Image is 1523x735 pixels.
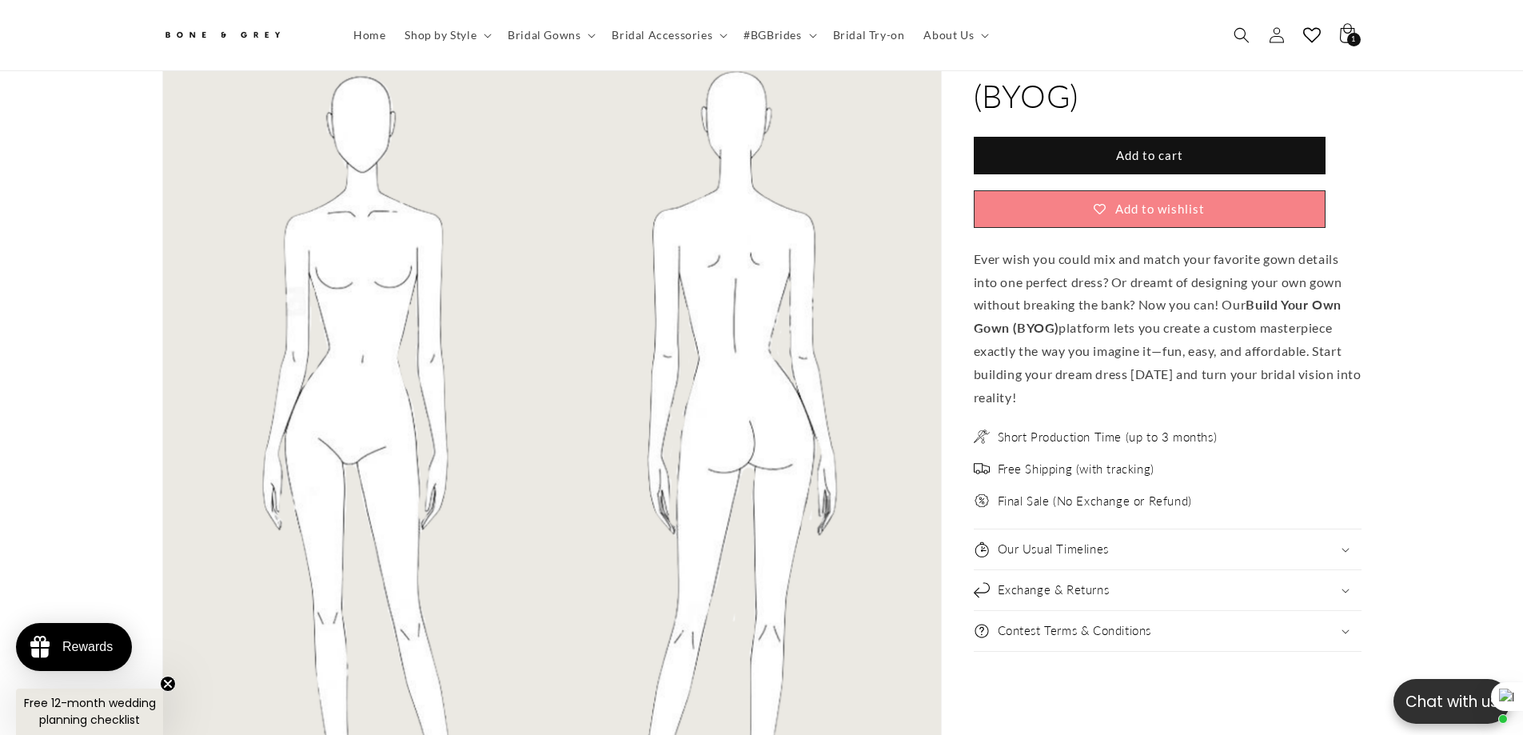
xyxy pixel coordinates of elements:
h1: Build Your Own Gown (BYOG) [974,34,1362,117]
span: Home [353,28,385,42]
img: needle.png [974,429,990,445]
button: Add to cart [974,137,1326,174]
div: Rewards [62,640,113,654]
span: 1 [1351,33,1356,46]
summary: Exchange & Returns [974,571,1362,611]
div: Free 12-month wedding planning checklistClose teaser [16,689,163,735]
a: Bridal Try-on [823,18,915,52]
h2: Contest Terms & Conditions [998,624,1152,640]
summary: Our Usual Timelines [974,530,1362,570]
summary: Search [1224,18,1259,53]
span: Free 12-month wedding planning checklist [24,695,156,728]
button: Close teaser [160,676,176,692]
span: About Us [923,28,974,42]
summary: #BGBrides [734,18,823,52]
span: #BGBrides [744,28,801,42]
span: Bridal Try-on [833,28,905,42]
summary: Shop by Style [395,18,498,52]
h2: Exchange & Returns [998,583,1110,599]
img: Bone and Grey Bridal [162,22,282,49]
span: Free Shipping (with tracking) [998,461,1154,477]
a: Bone and Grey Bridal [156,16,328,54]
img: offer.png [974,493,990,509]
h2: Our Usual Timelines [998,542,1109,558]
p: Chat with us [1393,690,1510,713]
a: Home [344,18,395,52]
span: Shop by Style [405,28,476,42]
button: Open chatbox [1393,679,1510,724]
summary: Bridal Gowns [498,18,602,52]
summary: Contest Terms & Conditions [974,612,1362,652]
summary: About Us [914,18,995,52]
summary: Bridal Accessories [602,18,734,52]
button: Add to wishlist [974,190,1326,228]
p: Ever wish you could mix and match your favorite gown details into one perfect dress? Or dreamt of... [974,248,1362,409]
span: Bridal Accessories [612,28,712,42]
span: Final Sale (No Exchange or Refund) [998,493,1192,509]
span: Bridal Gowns [508,28,580,42]
span: Short Production Time (up to 3 months) [998,429,1218,445]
